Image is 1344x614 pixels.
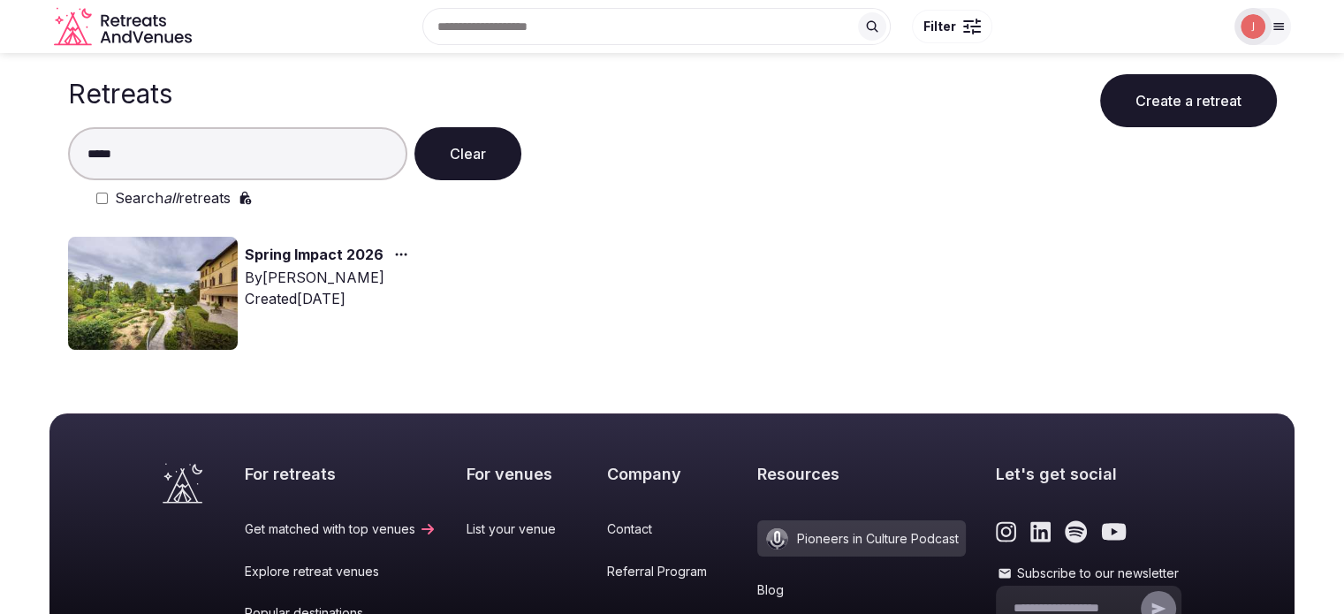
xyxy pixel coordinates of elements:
h1: Retreats [68,78,172,110]
a: Link to the retreats and venues Instagram page [996,520,1016,543]
a: Contact [607,520,728,538]
h2: For retreats [245,463,437,485]
a: Spring Impact 2026 [245,244,383,267]
span: Filter [923,18,956,35]
a: Link to the retreats and venues Spotify page [1065,520,1087,543]
a: Blog [757,581,966,599]
a: Explore retreat venues [245,563,437,580]
label: Search retreats [115,187,231,208]
div: By [PERSON_NAME] [245,267,415,288]
a: Visit the homepage [54,7,195,47]
a: Link to the retreats and venues Youtube page [1101,520,1127,543]
a: Link to the retreats and venues LinkedIn page [1030,520,1051,543]
button: Create a retreat [1100,74,1277,127]
h2: For venues [467,463,577,485]
button: Clear [414,127,521,180]
a: Visit the homepage [163,463,202,504]
a: List your venue [467,520,577,538]
label: Subscribe to our newsletter [996,565,1181,582]
div: Created [DATE] [245,288,415,309]
svg: Retreats and Venues company logo [54,7,195,47]
a: Get matched with top venues [245,520,437,538]
a: Referral Program [607,563,728,580]
h2: Resources [757,463,966,485]
h2: Company [607,463,728,485]
img: Joanna Asiukiewicz [1241,14,1265,39]
em: all [163,189,178,207]
button: Filter [912,10,992,43]
a: Pioneers in Culture Podcast [757,520,966,557]
h2: Let's get social [996,463,1181,485]
img: Top retreat image for the retreat: Spring Impact 2026 [68,237,238,350]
